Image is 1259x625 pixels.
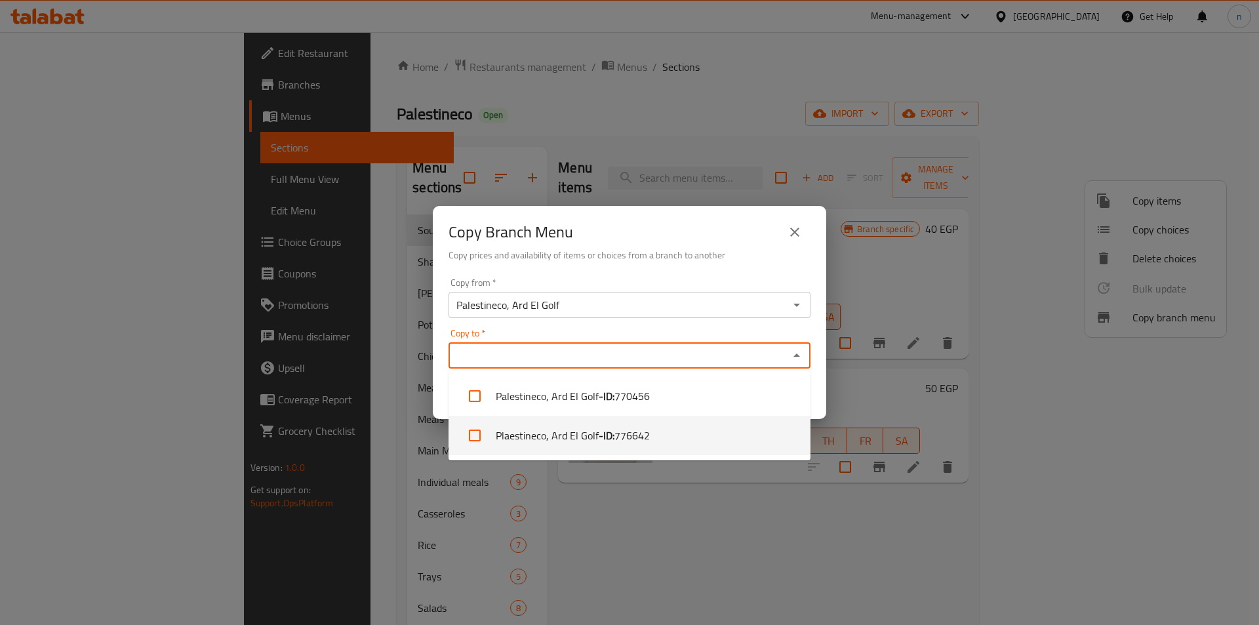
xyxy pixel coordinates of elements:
button: close [779,216,810,248]
span: 776642 [614,428,650,443]
b: - ID: [599,428,614,443]
li: Palestineco, Ard El Golf [449,376,810,416]
button: Close [788,346,806,365]
b: - ID: [599,388,614,404]
span: 770456 [614,388,650,404]
h6: Copy prices and availability of items or choices from a branch to another [449,248,810,262]
button: Open [788,296,806,314]
h2: Copy Branch Menu [449,222,573,243]
li: Plaestineco, Ard El Golf [449,416,810,455]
